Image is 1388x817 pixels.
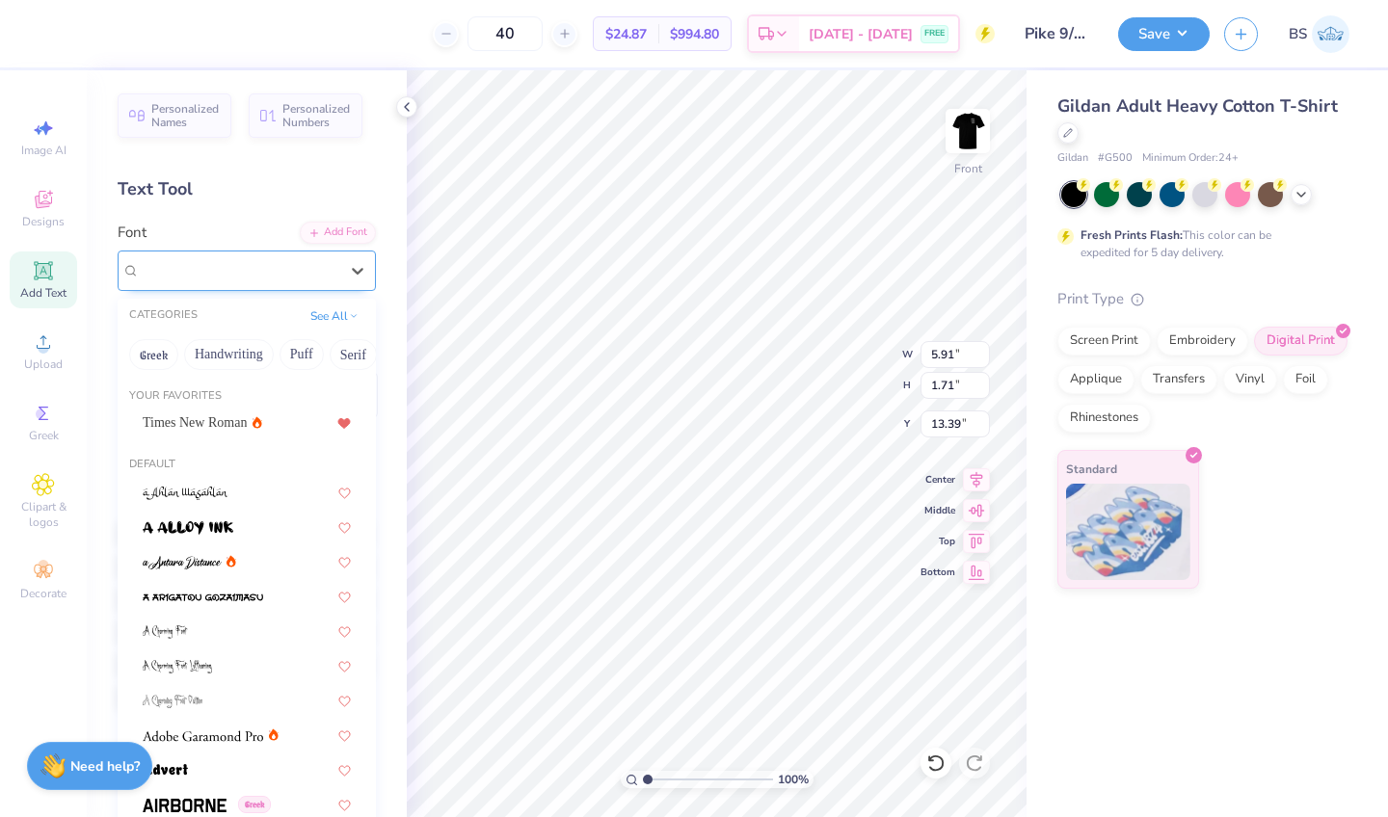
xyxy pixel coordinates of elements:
[330,339,377,370] button: Serif
[282,102,351,129] span: Personalized Numbers
[467,16,543,51] input: – –
[280,339,324,370] button: Puff
[924,27,945,40] span: FREE
[143,660,212,673] img: A Charming Font Leftleaning
[143,799,227,812] img: Airborne
[1057,94,1338,118] span: Gildan Adult Heavy Cotton T-Shirt
[1081,226,1318,261] div: This color can be expedited for 5 day delivery.
[129,339,178,370] button: Greek
[778,771,809,788] span: 100 %
[21,143,67,158] span: Image AI
[921,535,955,548] span: Top
[143,591,263,604] img: a Arigatou Gozaimasu
[143,764,188,777] img: Advert
[305,306,364,326] button: See All
[1118,17,1210,51] button: Save
[118,222,147,244] label: Font
[1157,327,1248,356] div: Embroidery
[1142,150,1239,167] span: Minimum Order: 24 +
[20,586,67,601] span: Decorate
[238,796,271,813] span: Greek
[300,222,376,244] div: Add Font
[184,339,274,370] button: Handwriting
[143,521,233,535] img: a Alloy Ink
[143,729,263,743] img: Adobe Garamond Pro
[1066,459,1117,479] span: Standard
[954,160,982,177] div: Front
[70,757,140,776] strong: Need help?
[1289,15,1349,53] a: BS
[1098,150,1133,167] span: # G500
[809,24,913,44] span: [DATE] - [DATE]
[1283,365,1328,394] div: Foil
[118,388,376,405] div: Your Favorites
[29,428,59,443] span: Greek
[605,24,647,44] span: $24.87
[670,24,719,44] span: $994.80
[129,307,198,324] div: CATEGORIES
[143,556,222,569] img: a Antara Distance
[143,487,228,500] img: a Ahlan Wasahlan
[151,102,220,129] span: Personalized Names
[1223,365,1277,394] div: Vinyl
[1066,484,1190,580] img: Standard
[1140,365,1217,394] div: Transfers
[1057,365,1134,394] div: Applique
[921,504,955,517] span: Middle
[143,412,247,433] span: Times New Roman
[948,112,987,150] img: Front
[921,566,955,579] span: Bottom
[118,176,376,202] div: Text Tool
[143,625,188,639] img: A Charming Font
[1312,15,1349,53] img: Briana Sampson
[1057,404,1151,433] div: Rhinestones
[10,499,77,530] span: Clipart & logos
[1057,150,1088,167] span: Gildan
[143,695,202,708] img: A Charming Font Outline
[118,457,376,473] div: Default
[1009,14,1104,53] input: Untitled Design
[24,356,63,372] span: Upload
[1057,288,1349,310] div: Print Type
[1254,327,1348,356] div: Digital Print
[1289,23,1307,45] span: BS
[1057,327,1151,356] div: Screen Print
[921,473,955,487] span: Center
[1081,227,1183,243] strong: Fresh Prints Flash:
[20,285,67,301] span: Add Text
[22,214,65,229] span: Designs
